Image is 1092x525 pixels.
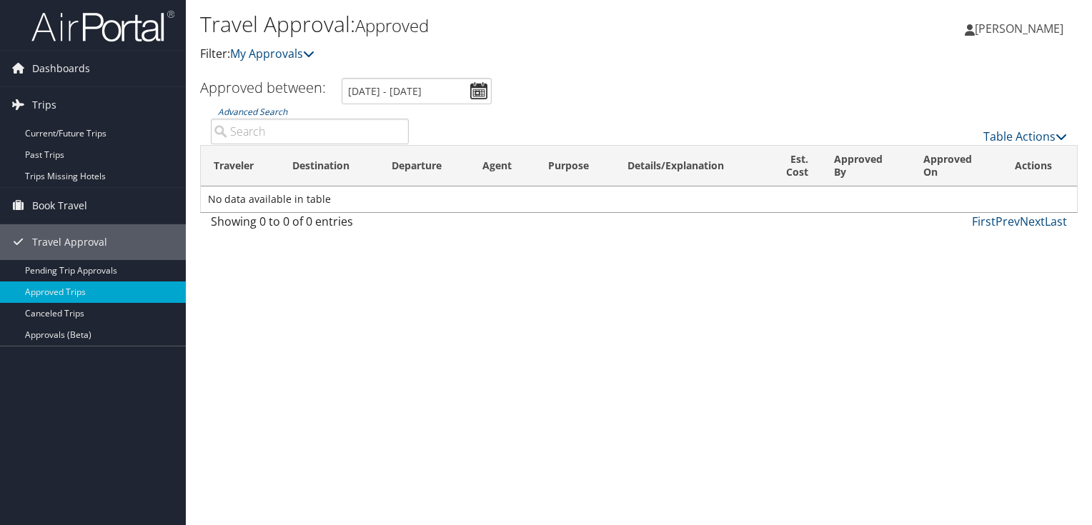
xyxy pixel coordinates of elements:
[535,146,615,186] th: Purpose
[218,106,287,118] a: Advanced Search
[972,214,996,229] a: First
[975,21,1063,36] span: [PERSON_NAME]
[32,51,90,86] span: Dashboards
[32,87,56,123] span: Trips
[379,146,470,186] th: Departure: activate to sort column ascending
[1002,146,1077,186] th: Actions
[760,146,821,186] th: Est. Cost: activate to sort column ascending
[32,224,107,260] span: Travel Approval
[996,214,1020,229] a: Prev
[821,146,910,186] th: Approved By: activate to sort column ascending
[965,7,1078,50] a: [PERSON_NAME]
[279,146,379,186] th: Destination: activate to sort column ascending
[201,186,1077,212] td: No data available in table
[200,9,785,39] h1: Travel Approval:
[211,213,409,237] div: Showing 0 to 0 of 0 entries
[1045,214,1067,229] a: Last
[230,46,314,61] a: My Approvals
[31,9,174,43] img: airportal-logo.png
[342,78,492,104] input: [DATE] - [DATE]
[470,146,535,186] th: Agent
[910,146,1002,186] th: Approved On: activate to sort column ascending
[201,146,279,186] th: Traveler: activate to sort column ascending
[615,146,761,186] th: Details/Explanation
[200,45,785,64] p: Filter:
[983,129,1067,144] a: Table Actions
[200,78,326,97] h3: Approved between:
[355,14,429,37] small: Approved
[1020,214,1045,229] a: Next
[32,188,87,224] span: Book Travel
[211,119,409,144] input: Advanced Search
